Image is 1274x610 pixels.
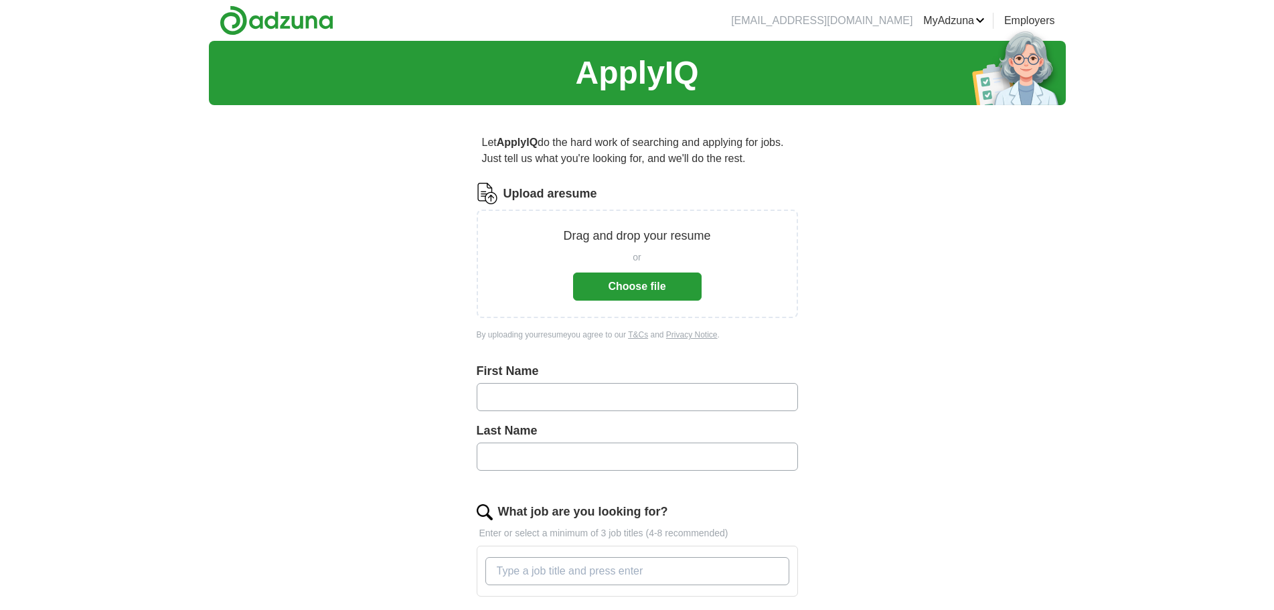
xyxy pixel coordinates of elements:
[923,13,985,29] a: MyAdzuna
[573,273,702,301] button: Choose file
[666,330,718,339] a: Privacy Notice
[220,5,333,35] img: Adzuna logo
[575,49,698,97] h1: ApplyIQ
[477,362,798,380] label: First Name
[477,329,798,341] div: By uploading your resume you agree to our and .
[1004,13,1055,29] a: Employers
[731,13,912,29] li: [EMAIL_ADDRESS][DOMAIN_NAME]
[485,557,789,585] input: Type a job title and press enter
[628,330,648,339] a: T&Cs
[498,503,668,521] label: What job are you looking for?
[477,526,798,540] p: Enter or select a minimum of 3 job titles (4-8 recommended)
[563,227,710,245] p: Drag and drop your resume
[633,250,641,264] span: or
[477,422,798,440] label: Last Name
[477,129,798,172] p: Let do the hard work of searching and applying for jobs. Just tell us what you're looking for, an...
[497,137,538,148] strong: ApplyIQ
[503,185,597,203] label: Upload a resume
[477,183,498,204] img: CV Icon
[477,504,493,520] img: search.png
